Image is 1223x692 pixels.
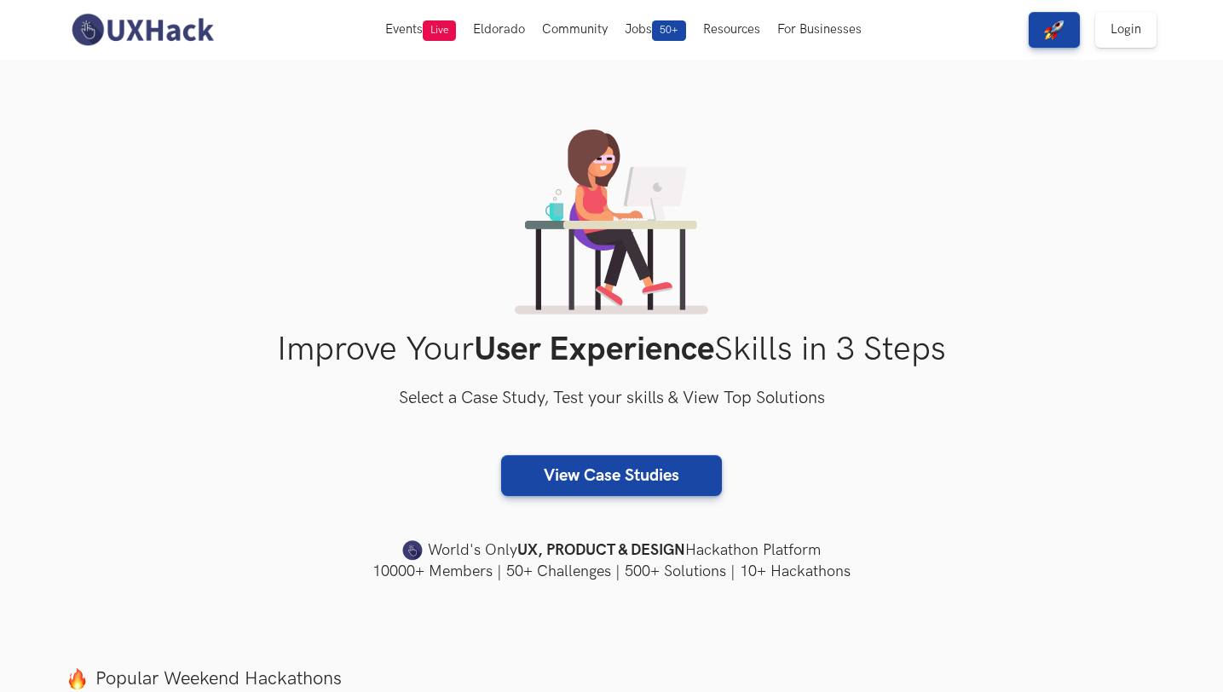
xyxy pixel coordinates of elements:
h4: 10000+ Members | 50+ Challenges | 500+ Solutions | 10+ Hackathons [66,561,1157,582]
strong: UX, PRODUCT & DESIGN [517,539,685,562]
h4: World's Only Hackathon Platform [66,539,1157,562]
a: Login [1095,12,1157,48]
img: UXHack-logo.png [66,12,218,48]
img: fire.png [66,668,88,689]
img: lady working on laptop [515,130,708,314]
img: uxhack-favicon-image.png [402,539,423,562]
a: View Case Studies [501,455,722,496]
h1: Improve Your Skills in 3 Steps [66,330,1157,370]
label: Popular Weekend Hackathons [66,667,1157,690]
span: Live [423,20,456,41]
img: rocket [1044,20,1064,40]
h3: Select a Case Study, Test your skills & View Top Solutions [66,385,1157,412]
strong: User Experience [474,330,714,370]
span: 50+ [652,20,686,41]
